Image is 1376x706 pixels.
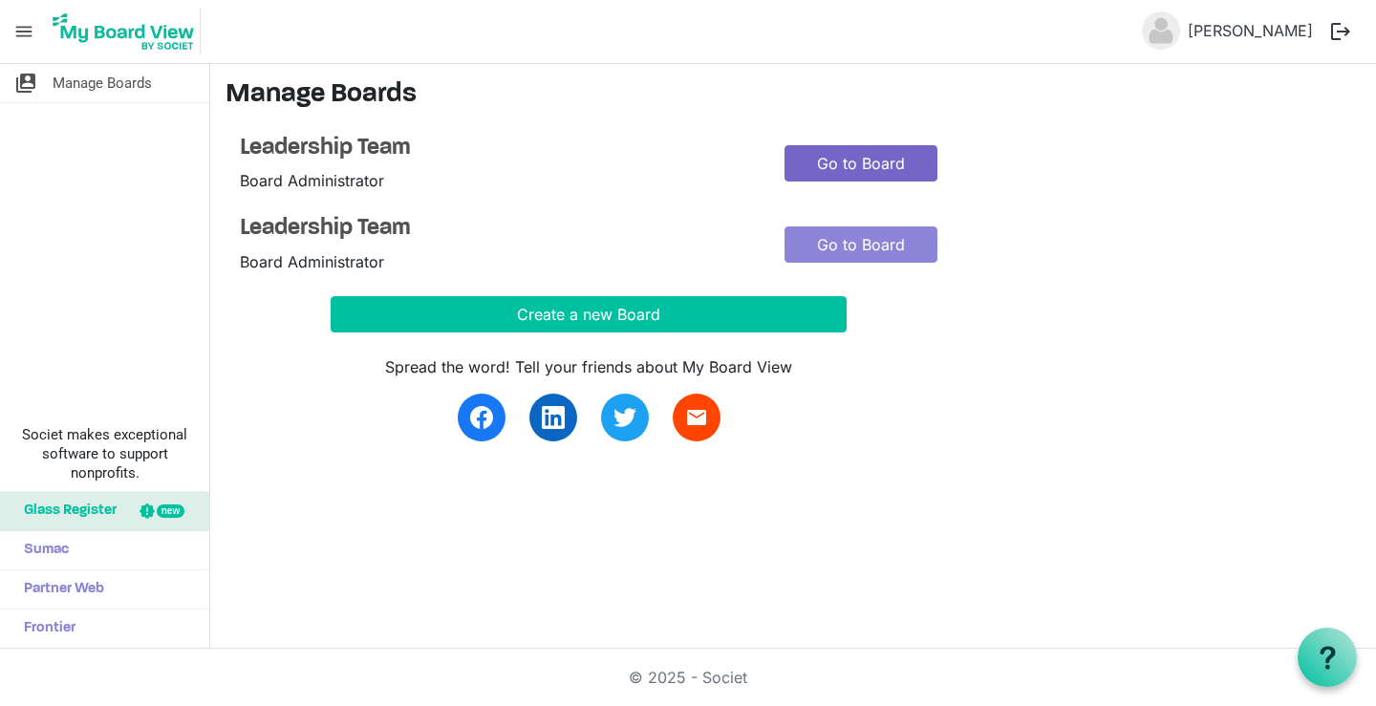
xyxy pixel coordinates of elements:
[9,425,201,482] span: Societ makes exceptional software to support nonprofits.
[331,355,847,378] div: Spread the word! Tell your friends about My Board View
[1321,11,1361,52] button: logout
[673,394,720,441] a: email
[240,215,756,243] a: Leadership Team
[14,570,104,609] span: Partner Web
[613,406,636,429] img: twitter.svg
[53,64,152,102] span: Manage Boards
[226,79,1361,112] h3: Manage Boards
[240,135,756,162] a: Leadership Team
[1142,11,1180,50] img: no-profile-picture.svg
[157,504,184,518] div: new
[629,668,747,687] a: © 2025 - Societ
[1180,11,1321,50] a: [PERSON_NAME]
[331,296,847,332] button: Create a new Board
[14,64,37,102] span: switch_account
[785,145,937,182] a: Go to Board
[6,13,42,50] span: menu
[785,226,937,263] a: Go to Board
[47,8,208,55] a: My Board View Logo
[685,406,708,429] span: email
[14,492,117,530] span: Glass Register
[47,8,201,55] img: My Board View Logo
[240,171,384,190] span: Board Administrator
[14,610,75,648] span: Frontier
[542,406,565,429] img: linkedin.svg
[14,531,69,569] span: Sumac
[470,406,493,429] img: facebook.svg
[240,252,384,271] span: Board Administrator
